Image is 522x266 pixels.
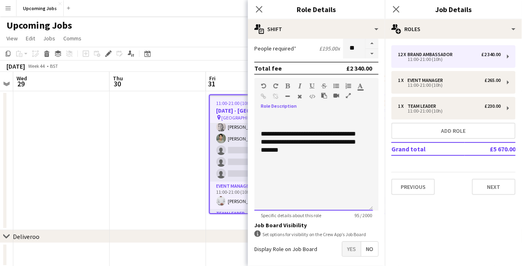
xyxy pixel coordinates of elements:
[391,179,435,195] button: Previous
[15,79,27,88] span: 29
[40,33,58,44] a: Jobs
[210,182,299,209] app-card-role: Event Manager1/111:00-21:00 (10h)[PERSON_NAME]
[485,103,501,109] div: £230.00
[385,4,522,15] h3: Job Details
[6,35,18,42] span: View
[13,232,40,241] div: Deliveroo
[254,245,317,253] label: Display Role on Job Board
[333,92,339,99] button: Insert video
[43,35,55,42] span: Jobs
[309,83,315,89] button: Underline
[361,242,378,256] span: No
[398,57,501,61] div: 11:00-21:00 (10h)
[408,77,446,83] div: Event Manager
[6,19,72,31] h1: Upcoming Jobs
[297,93,303,100] button: Clear Formatting
[398,103,408,109] div: 1 x
[17,75,27,82] span: Wed
[391,142,465,155] td: Grand total
[309,93,315,100] button: HTML Code
[23,33,38,44] a: Edit
[398,77,408,83] div: 1 x
[6,62,25,70] div: [DATE]
[210,107,299,114] h3: [DATE] - [GEOGRAPHIC_DATA]
[209,75,216,82] span: Fri
[273,83,279,89] button: Redo
[472,179,516,195] button: Next
[319,45,340,52] div: £195.00 x
[345,83,351,89] button: Ordered List
[63,35,81,42] span: Comms
[112,79,123,88] span: 30
[254,45,296,52] label: People required
[27,63,47,69] span: Week 44
[254,212,328,218] span: Specific details about this role
[209,94,299,214] app-job-card: 11:00-21:00 (10h)11/14[DATE] - [GEOGRAPHIC_DATA] [GEOGRAPHIC_DATA]3 Roles[PERSON_NAME][PERSON_NAM...
[208,79,216,88] span: 31
[408,52,456,57] div: Brand Ambassador
[321,83,327,89] button: Strikethrough
[481,52,501,57] div: £2 340.00
[285,83,291,89] button: Bold
[248,19,385,39] div: Shift
[398,109,501,113] div: 11:00-21:00 (10h)
[26,35,35,42] span: Edit
[210,209,299,237] app-card-role: Team Leader1/1
[398,52,408,57] div: 12 x
[113,75,123,82] span: Thu
[254,64,282,72] div: Total fee
[342,242,361,256] span: Yes
[216,100,252,106] span: 11:00-21:00 (10h)
[297,83,303,89] button: Italic
[346,64,372,72] div: £2 340.00
[385,19,522,39] div: Roles
[366,38,379,49] button: Increase
[366,49,379,59] button: Decrease
[261,83,266,89] button: Undo
[254,230,379,238] div: Set options for visibility on the Crew App’s Job Board
[17,0,64,16] button: Upcoming Jobs
[348,212,379,218] span: 95 / 2000
[254,222,379,229] h3: Job Board Visibility
[408,103,439,109] div: Team Leader
[248,4,385,15] h3: Role Details
[321,92,327,99] button: Paste as plain text
[50,63,58,69] div: BST
[465,142,516,155] td: £5 670.00
[358,83,363,89] button: Text Color
[285,93,291,100] button: Horizontal Line
[3,33,21,44] a: View
[345,92,351,99] button: Fullscreen
[222,115,266,121] span: [GEOGRAPHIC_DATA]
[398,83,501,87] div: 11:00-21:00 (10h)
[60,33,85,44] a: Comms
[485,77,501,83] div: £265.00
[391,123,516,139] button: Add role
[333,83,339,89] button: Unordered List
